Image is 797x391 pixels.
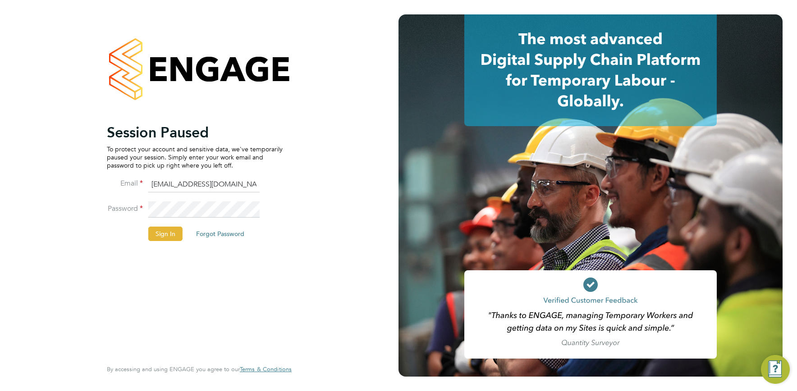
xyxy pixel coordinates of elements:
[148,227,183,241] button: Sign In
[761,355,790,384] button: Engage Resource Center
[107,179,143,188] label: Email
[107,204,143,214] label: Password
[107,365,292,373] span: By accessing and using ENGAGE you agree to our
[148,177,260,193] input: Enter your work email...
[189,227,252,241] button: Forgot Password
[107,123,283,141] h2: Session Paused
[240,366,292,373] a: Terms & Conditions
[107,145,283,170] p: To protect your account and sensitive data, we've temporarily paused your session. Simply enter y...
